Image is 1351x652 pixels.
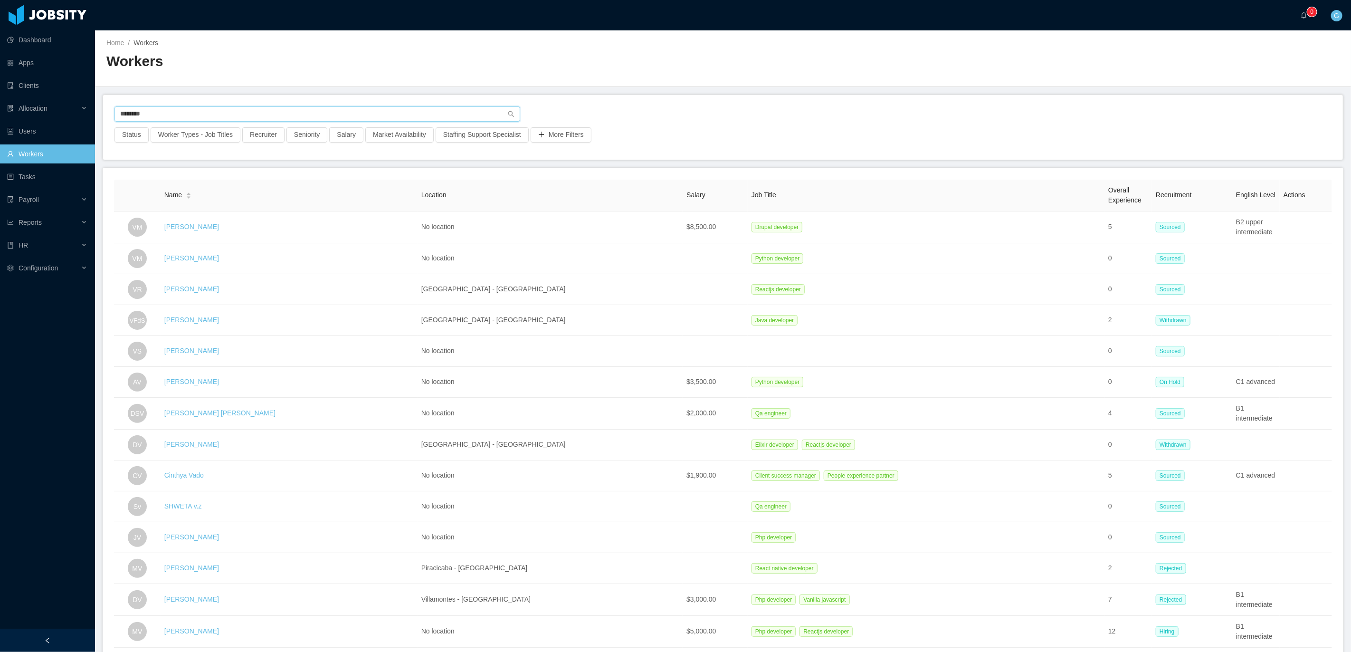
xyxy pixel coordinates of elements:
[329,127,363,143] button: Salary
[365,127,434,143] button: Market Availability
[114,127,149,143] button: Status
[164,533,219,541] a: [PERSON_NAME]
[133,373,142,392] span: AV
[1156,594,1186,605] span: Rejected
[1156,408,1185,419] span: Sourced
[752,501,790,512] span: Qa engineer
[752,594,796,605] span: Php developer
[1156,222,1185,232] span: Sourced
[19,219,42,226] span: Reports
[1156,253,1185,264] span: Sourced
[1334,10,1340,21] span: G
[1104,336,1152,367] td: 0
[164,595,219,603] a: [PERSON_NAME]
[132,559,142,578] span: MV
[418,398,683,430] td: No location
[686,627,716,635] span: $5,000.00
[686,191,705,199] span: Salary
[133,497,141,516] span: Sv
[7,265,14,271] i: icon: setting
[752,408,790,419] span: Qa engineer
[1104,430,1152,460] td: 0
[133,39,158,47] span: Workers
[1232,211,1280,243] td: B2 upper intermediate
[164,627,219,635] a: [PERSON_NAME]
[1104,274,1152,305] td: 0
[1156,378,1188,385] a: On Hold
[129,311,145,329] span: VFdS
[1156,346,1185,356] span: Sourced
[1104,491,1152,522] td: 0
[418,522,683,553] td: No location
[1156,564,1189,572] a: Rejected
[508,111,514,117] i: icon: search
[1104,305,1152,336] td: 2
[752,626,796,637] span: Php developer
[1156,191,1191,199] span: Recruitment
[686,471,716,479] span: $1,900.00
[1104,522,1152,553] td: 0
[1104,211,1152,243] td: 5
[686,595,716,603] span: $3,000.00
[418,616,683,648] td: No location
[7,105,14,112] i: icon: solution
[752,440,798,450] span: Elixir developer
[128,39,130,47] span: /
[1104,553,1152,584] td: 2
[686,223,716,230] span: $8,500.00
[1284,191,1305,199] span: Actions
[133,466,142,485] span: CV
[418,584,683,616] td: Villamontes - [GEOGRAPHIC_DATA]
[1232,460,1280,491] td: C1 advanced
[418,274,683,305] td: [GEOGRAPHIC_DATA] - [GEOGRAPHIC_DATA]
[19,196,39,203] span: Payroll
[752,222,802,232] span: Drupal developer
[1156,441,1194,448] a: Withdrawn
[132,622,142,641] span: MV
[799,626,853,637] span: Reactjs developer
[1156,502,1189,510] a: Sourced
[418,243,683,274] td: No location
[164,471,204,479] a: Cinthya Vado
[19,105,48,112] span: Allocation
[7,219,14,226] i: icon: line-chart
[164,190,182,200] span: Name
[1104,460,1152,491] td: 5
[1156,470,1185,481] span: Sourced
[106,39,124,47] a: Home
[1104,398,1152,430] td: 4
[824,470,898,481] span: People experience partner
[1232,584,1280,616] td: B1 intermediate
[1307,7,1317,17] sup: 0
[752,315,798,326] span: Java developer
[1156,501,1185,512] span: Sourced
[19,264,58,272] span: Configuration
[686,378,716,385] span: $3,500.00
[752,253,803,264] span: Python developer
[418,367,683,398] td: No location
[1156,377,1184,387] span: On Hold
[1104,243,1152,274] td: 0
[752,532,796,543] span: Php developer
[7,30,87,49] a: icon: pie-chartDashboard
[1156,315,1190,326] span: Withdrawn
[418,430,683,460] td: [GEOGRAPHIC_DATA] - [GEOGRAPHIC_DATA]
[164,223,219,230] a: [PERSON_NAME]
[1156,626,1178,637] span: Hiring
[686,409,716,417] span: $2,000.00
[1301,12,1307,19] i: icon: bell
[164,285,219,293] a: [PERSON_NAME]
[752,191,776,199] span: Job Title
[418,491,683,522] td: No location
[1156,316,1194,324] a: Withdrawn
[752,284,805,295] span: Reactjs developer
[7,242,14,249] i: icon: book
[752,377,803,387] span: Python developer
[1232,398,1280,430] td: B1 intermediate
[133,528,141,547] span: JV
[7,122,87,141] a: icon: robotUsers
[242,127,285,143] button: Recruiter
[132,249,142,268] span: VM
[1156,627,1182,635] a: Hiring
[19,241,28,249] span: HR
